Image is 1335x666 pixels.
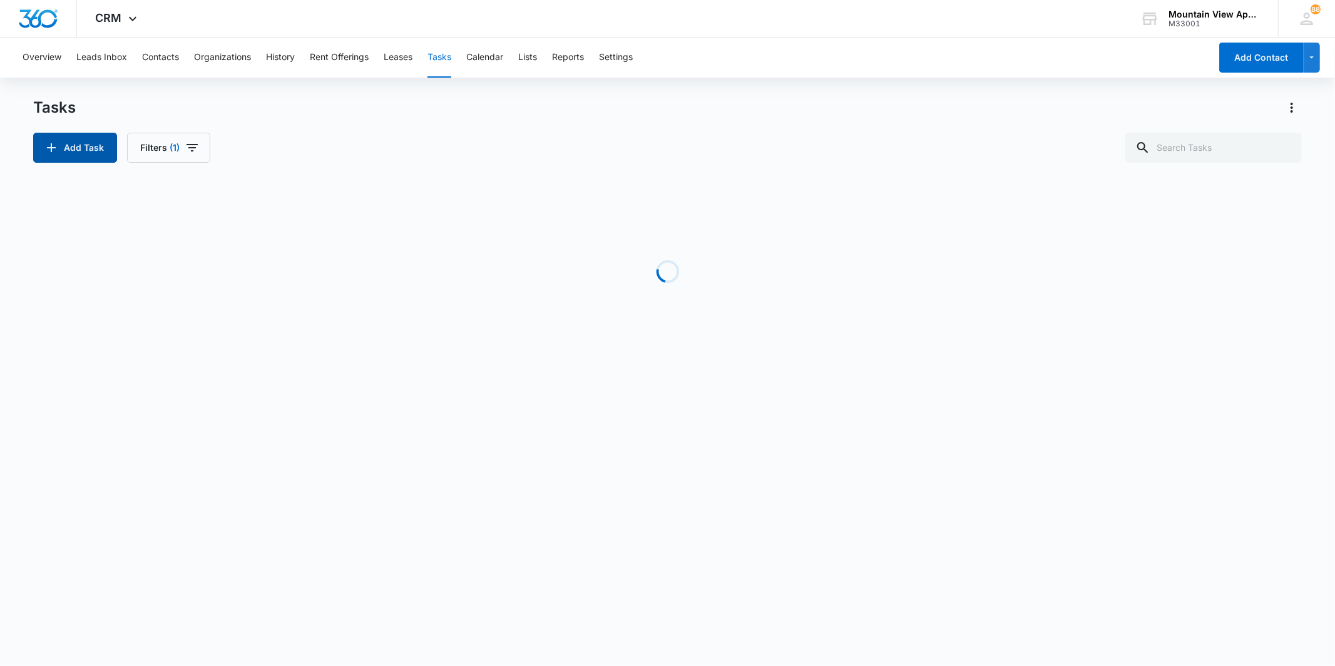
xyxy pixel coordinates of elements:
span: CRM [96,11,122,24]
button: Filters(1) [127,133,210,163]
button: History [266,38,295,78]
button: Rent Offerings [310,38,369,78]
button: Add Task [33,133,117,163]
button: Lists [518,38,537,78]
span: (1) [170,143,180,152]
button: Reports [552,38,584,78]
button: Actions [1282,98,1302,118]
div: notifications count [1311,4,1321,14]
button: Add Contact [1219,43,1304,73]
span: 88 [1311,4,1321,14]
button: Leads Inbox [76,38,127,78]
button: Tasks [427,38,451,78]
button: Settings [599,38,633,78]
button: Organizations [194,38,251,78]
button: Contacts [142,38,179,78]
h1: Tasks [33,98,76,117]
button: Leases [384,38,412,78]
button: Calendar [466,38,503,78]
button: Overview [23,38,61,78]
input: Search Tasks [1125,133,1302,163]
div: account id [1169,19,1260,28]
div: account name [1169,9,1260,19]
